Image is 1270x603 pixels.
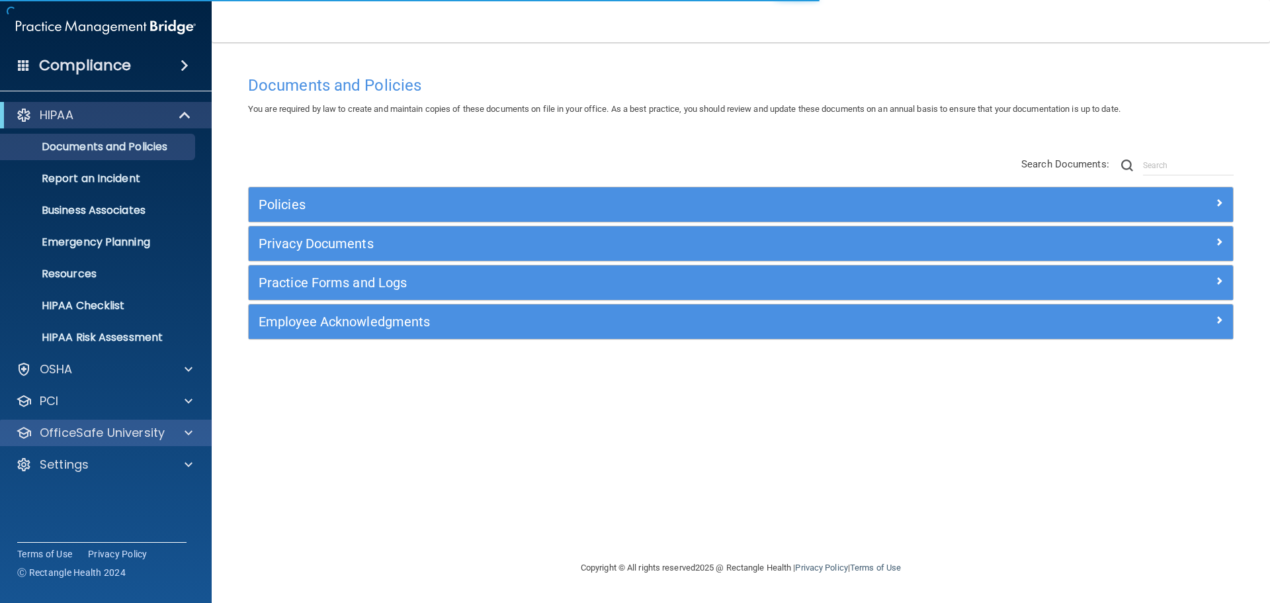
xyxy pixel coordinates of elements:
p: HIPAA Risk Assessment [9,331,189,344]
h4: Documents and Policies [248,77,1234,94]
h4: Compliance [39,56,131,75]
h5: Practice Forms and Logs [259,275,977,290]
a: Employee Acknowledgments [259,311,1223,332]
a: Terms of Use [850,563,901,573]
p: HIPAA Checklist [9,299,189,312]
p: Documents and Policies [9,140,189,154]
a: PCI [16,393,192,409]
iframe: Drift Widget Chat Controller [1041,509,1254,562]
div: Copyright © All rights reserved 2025 @ Rectangle Health | | [499,547,982,589]
a: Settings [16,457,192,473]
p: Emergency Planning [9,236,189,249]
h5: Privacy Documents [259,236,977,251]
h5: Policies [259,197,977,212]
h5: Employee Acknowledgments [259,314,977,329]
p: Resources [9,267,189,281]
p: Business Associates [9,204,189,217]
p: OfficeSafe University [40,425,165,441]
a: OfficeSafe University [16,425,192,441]
img: PMB logo [16,14,196,40]
p: PCI [40,393,58,409]
span: You are required by law to create and maintain copies of these documents on file in your office. ... [248,104,1121,114]
p: Report an Incident [9,172,189,185]
a: Privacy Documents [259,233,1223,254]
span: Search Documents: [1021,158,1109,170]
input: Search [1143,156,1234,175]
a: Terms of Use [17,547,72,561]
p: Settings [40,457,89,473]
a: Privacy Policy [88,547,148,561]
a: HIPAA [16,107,192,123]
a: Policies [259,194,1223,215]
a: OSHA [16,361,192,377]
span: Ⓒ Rectangle Health 2024 [17,566,126,579]
img: ic-search.3b580494.png [1121,160,1133,171]
a: Practice Forms and Logs [259,272,1223,293]
p: OSHA [40,361,73,377]
a: Privacy Policy [795,563,847,573]
p: HIPAA [40,107,73,123]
